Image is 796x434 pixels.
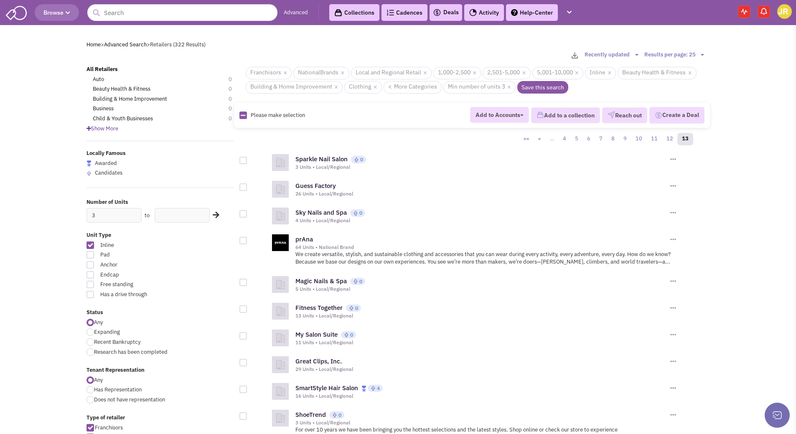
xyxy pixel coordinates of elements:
span: Any [94,376,103,383]
span: Pad [95,251,188,259]
img: locallyfamous-upvote.png [371,386,376,391]
a: Cadences [381,4,427,21]
span: 0 [359,278,362,284]
label: Unit Type [86,231,234,239]
img: Jason Rosenberger [777,4,792,19]
input: Search [87,4,277,21]
a: 4 [558,133,571,145]
span: Endcap [95,271,188,279]
a: × [522,69,526,77]
a: Fitness Together [295,304,343,312]
a: Advanced [284,9,308,17]
span: 0 [350,332,353,338]
span: 1,000-2,500 [433,67,481,79]
span: Building & Home Improvement [246,81,343,94]
a: ShoeTrend [295,411,326,419]
a: Magic Nails & Spa [295,277,347,285]
div: 13 Units • Local/Regional [295,312,668,319]
a: × [575,69,579,77]
button: Add to a collection [531,107,600,123]
span: Recent Bankruptcy [94,338,140,345]
div: Search Nearby [207,210,221,221]
a: × [283,69,287,77]
span: 0 [338,412,341,418]
a: 5 [570,133,583,145]
span: Has a drive through [95,291,188,299]
a: × [423,69,427,77]
span: Show More [86,125,118,132]
div: 3 Units • Local/Regional [295,419,668,426]
span: Min number of units 3 [443,81,516,94]
img: locallyfamous-upvote.png [332,412,337,418]
span: Awarded [95,160,117,167]
a: Great Clips, Inc. [295,357,342,365]
a: Business [93,105,114,113]
span: Expanding [94,328,120,335]
label: Type of retailer [86,414,234,422]
img: Activity.png [469,9,477,16]
a: Advanced Search [104,41,147,48]
span: > [147,41,150,48]
span: 0 [355,305,358,311]
div: 3 Units • Local/Regional [295,164,668,170]
a: My Salon Suite [295,330,338,338]
p: We create versatile, stylish, and sustainable clothing and accessories that you can wear during e... [295,251,678,266]
a: Child & Youth Businesses [93,115,153,123]
a: × [341,69,344,77]
a: prAna [295,235,313,243]
img: Deal-Dollar.png [655,111,662,120]
img: locallyfamous-largeicon.png [361,386,366,392]
img: Rectangle.png [239,112,247,119]
a: Building & Home Improvement [93,95,167,103]
span: > [101,41,104,48]
label: Status [86,309,234,317]
span: Inline [95,241,188,249]
span: 0 [229,85,240,93]
div: 11 Units • Local/Regional [295,339,668,346]
a: Beauty Health & Fitness [93,85,150,93]
span: Please make selection [251,112,305,119]
span: 0 [229,76,240,84]
span: Candidates [95,169,122,176]
span: Local and Regional Retail [351,67,432,79]
img: icon-deals.svg [433,8,441,18]
img: locallyfamous-upvote.png [86,171,92,176]
a: Activity [464,4,504,21]
a: Sky Nails and Spa [295,208,347,216]
span: Franchisors [246,67,292,79]
div: 26 Units • Local/Regional [295,190,668,197]
label: Number of Units [86,198,234,206]
img: SmartAdmin [6,4,27,20]
a: … [545,133,559,145]
a: 13 [677,133,693,145]
span: 5,001-10,000 [532,67,583,79]
span: Any [94,319,103,326]
img: icon-collection-lavender.png [537,111,544,119]
img: locallyfamous-upvote.png [353,279,358,284]
a: Save this search [517,81,568,94]
a: 10 [631,133,647,145]
a: Sparkle Nail Salon [295,155,348,163]
img: download-2-24.png [572,52,578,58]
button: Add to Accounts [470,107,529,123]
img: help.png [511,9,518,16]
a: SmartStyle Hair Salon [295,384,358,392]
img: VectorPaper_Plane.png [608,111,615,119]
button: Browse [35,4,79,21]
a: × [373,84,377,91]
img: icon-collection-lavender-black.svg [334,9,342,17]
span: 0 [229,115,240,123]
span: 4 [377,385,380,391]
span: Inline [585,67,616,79]
span: Has Representation [94,386,142,393]
img: locallyfamous-upvote.png [353,211,358,216]
a: < More Categories [384,81,442,94]
a: × [688,69,692,77]
a: 7 [595,133,607,145]
a: Auto [93,76,104,84]
div: 5 Units • Local/Regional [295,286,668,292]
span: Free standing [95,281,188,289]
a: × [608,69,611,77]
span: Clothing [344,81,381,94]
a: Help-Center [506,4,558,21]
